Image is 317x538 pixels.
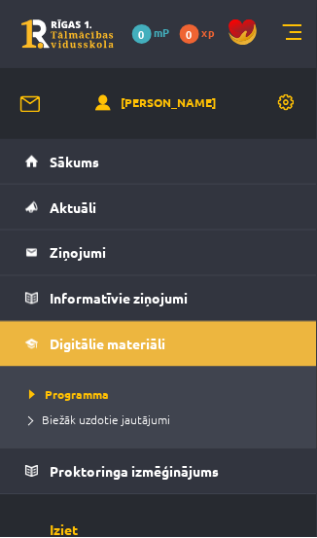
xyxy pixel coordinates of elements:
a: Programma [29,386,298,404]
span: Proktoringa izmēģinājums [50,463,219,481]
a: Rīgas 1. Tālmācības vidusskola [21,19,114,49]
span: 0 [132,24,152,44]
span: xp [202,24,215,40]
span: Digitālie materiāli [50,336,165,353]
span: mP [155,24,170,40]
a: Digitālie materiāli [25,322,293,367]
a: Proktoringa izmēģinājums [25,449,293,494]
span: Biežāk uzdotie jautājumi [29,412,170,428]
a: Ziņojumi [25,231,293,275]
span: Sākums [50,153,99,170]
a: [PERSON_NAME] [95,93,217,114]
a: Biežāk uzdotie jautājumi [29,412,298,429]
a: Informatīvie ziņojumi [25,276,293,321]
a: Aktuāli [25,185,293,230]
span: Aktuāli [50,198,96,216]
span: Programma [29,387,109,403]
a: 0 xp [180,24,225,40]
a: Sākums [25,139,293,184]
span: 0 [180,24,199,44]
legend: Ziņojumi [50,231,293,275]
legend: Informatīvie ziņojumi [50,276,293,321]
